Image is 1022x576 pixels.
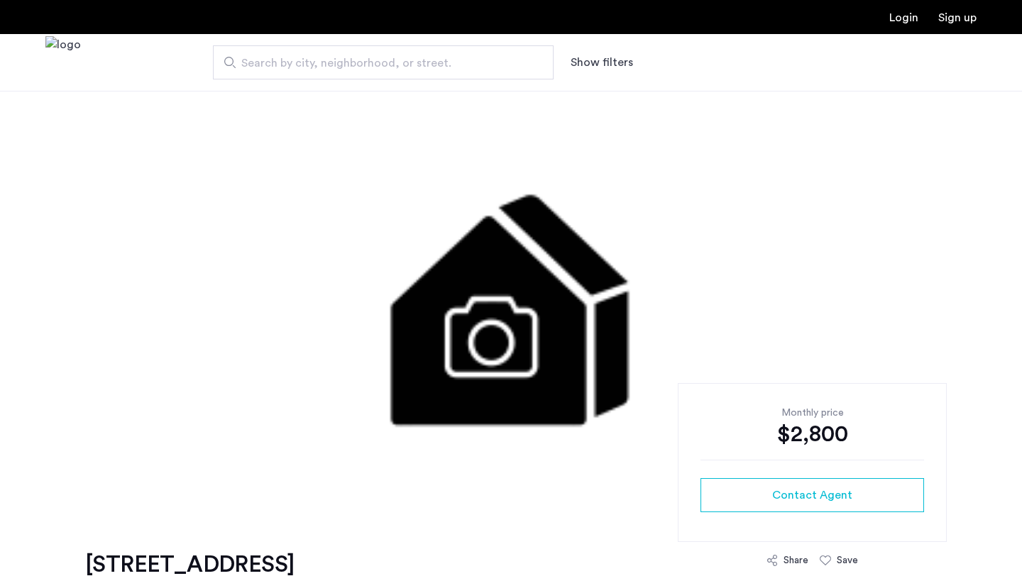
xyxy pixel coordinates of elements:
[784,553,808,567] div: Share
[45,36,81,89] img: logo
[889,12,918,23] a: Login
[700,420,924,448] div: $2,800
[700,406,924,420] div: Monthly price
[837,553,858,567] div: Save
[213,45,554,79] input: Apartment Search
[772,487,852,504] span: Contact Agent
[241,55,514,72] span: Search by city, neighborhood, or street.
[45,36,81,89] a: Cazamio Logo
[571,54,633,71] button: Show or hide filters
[938,12,977,23] a: Registration
[184,91,838,516] img: 3.gif
[700,478,924,512] button: button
